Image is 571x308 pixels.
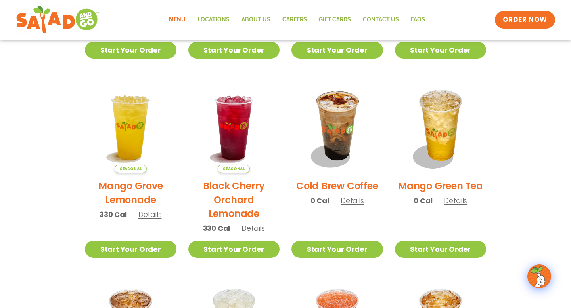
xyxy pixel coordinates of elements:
[296,179,378,193] h2: Cold Brew Coffee
[276,11,313,29] a: Careers
[405,11,431,29] a: FAQs
[138,209,162,219] span: Details
[203,223,230,234] span: 330 Cal
[503,15,547,25] span: ORDER NOW
[414,195,432,206] span: 0 Cal
[16,4,100,36] img: new-SAG-logo-768×292
[100,209,127,220] span: 330 Cal
[313,11,357,29] a: GIFT CARDS
[85,241,176,258] a: Start Your Order
[163,11,192,29] a: Menu
[357,11,405,29] a: Contact Us
[188,82,280,173] img: Product photo for Black Cherry Orchard Lemonade
[291,42,383,59] a: Start Your Order
[310,195,329,206] span: 0 Cal
[85,82,176,173] img: Product photo for Mango Grove Lemonade
[236,11,276,29] a: About Us
[341,196,364,205] span: Details
[163,11,431,29] nav: Menu
[188,241,280,258] a: Start Your Order
[218,165,250,173] span: Seasonal
[495,11,555,29] a: ORDER NOW
[85,42,176,59] a: Start Your Order
[444,196,467,205] span: Details
[528,265,550,287] img: wpChatIcon
[395,42,487,59] a: Start Your Order
[115,165,147,173] span: Seasonal
[188,179,280,221] h2: Black Cherry Orchard Lemonade
[85,179,176,207] h2: Mango Grove Lemonade
[192,11,236,29] a: Locations
[395,241,487,258] a: Start Your Order
[395,82,487,173] img: Product photo for Mango Green Tea
[291,82,383,173] img: Product photo for Cold Brew Coffee
[291,241,383,258] a: Start Your Order
[188,42,280,59] a: Start Your Order
[398,179,483,193] h2: Mango Green Tea
[241,223,265,233] span: Details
